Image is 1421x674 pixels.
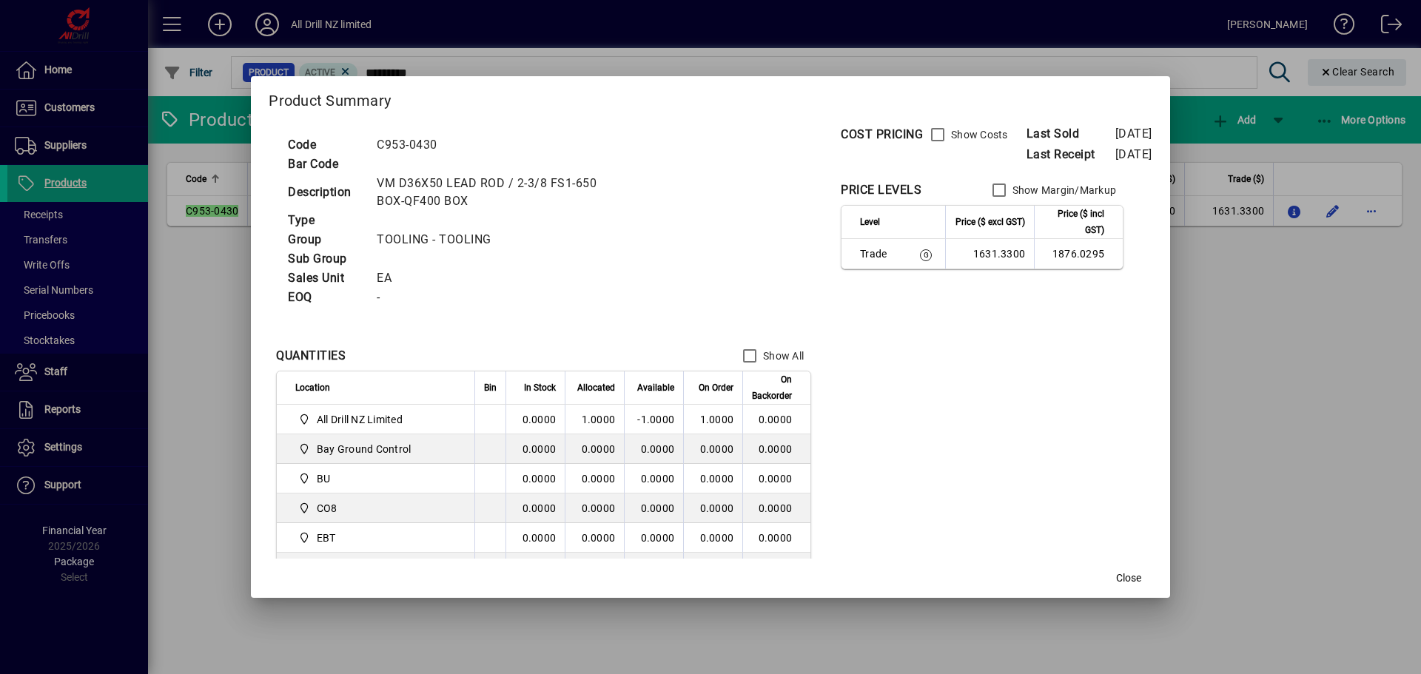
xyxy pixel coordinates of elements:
td: Description [280,174,369,211]
div: QUANTITIES [276,347,346,365]
td: TOOLING - TOOLING [369,230,639,249]
td: 0.0000 [742,405,810,434]
span: Bay Ground Control [295,440,458,458]
td: Code [280,135,369,155]
td: VM D36X50 LEAD ROD / 2-3/8 FS1-650 BOX-QF400 BOX [369,174,639,211]
h2: Product Summary [251,76,1169,119]
td: EA [369,269,639,288]
td: 0.0000 [624,553,683,582]
label: Show Costs [948,127,1008,142]
td: 0.0000 [505,464,565,493]
span: [DATE] [1115,127,1152,141]
td: EOQ [280,288,369,307]
span: 1.0000 [700,414,734,425]
td: 0.0000 [742,493,810,523]
td: 0.0000 [624,434,683,464]
span: Bin [484,380,497,396]
span: Available [637,380,674,396]
td: 0.0000 [742,523,810,553]
span: CO8 [317,501,337,516]
td: 0.0000 [505,405,565,434]
span: On Order [699,380,733,396]
td: 1631.3300 [945,239,1034,269]
td: Sub Group [280,249,369,269]
span: 0.0000 [700,443,734,455]
span: Close [1116,570,1141,586]
span: All Drill NZ Limited [295,411,458,428]
td: Group [280,230,369,249]
div: COST PRICING [841,126,923,144]
span: Last Sold [1027,125,1115,143]
td: Sales Unit [280,269,369,288]
td: 0.0000 [565,434,624,464]
span: 0.0000 [700,473,734,485]
label: Show All [760,348,804,363]
span: 0.0000 [700,532,734,544]
span: EBT [295,529,458,547]
span: In Stock [524,380,556,396]
td: 0.0000 [565,523,624,553]
span: All Drill NZ Limited [317,412,403,427]
td: -1.0000 [624,405,683,434]
span: Location [295,380,330,396]
span: Price ($ excl GST) [955,214,1025,230]
span: Trade [860,246,899,261]
td: 0.0000 [624,493,683,523]
td: 0.0000 [505,553,565,582]
td: Bar Code [280,155,369,174]
span: Level [860,214,880,230]
td: 0.0000 [565,493,624,523]
span: CO8 [295,499,458,517]
span: Last Receipt [1027,146,1115,164]
td: - [369,288,639,307]
span: Price ($ incl GST) [1044,206,1104,238]
span: Bay Ground Control [317,442,411,456]
td: 1876.0295 [1034,239,1123,269]
td: 0.0000 [505,434,565,464]
td: 0.0000 [624,464,683,493]
td: 0.0000 [742,464,810,493]
td: 0.0000 [505,523,565,553]
td: 1.0000 [565,405,624,434]
span: BU [317,471,331,486]
div: PRICE LEVELS [841,181,921,199]
span: [DATE] [1115,147,1152,161]
td: Type [280,211,369,230]
label: Show Margin/Markup [1010,183,1117,198]
button: Close [1105,565,1152,592]
td: 0.0000 [505,493,565,523]
td: 0.0000 [565,553,624,582]
td: C953-0430 [369,135,639,155]
span: On Backorder [752,371,792,404]
td: 0.0000 [742,434,810,464]
span: Allocated [577,380,615,396]
span: BU [295,470,458,488]
td: 0.0000 [565,464,624,493]
td: 0.0000 [742,553,810,582]
td: 0.0000 [624,523,683,553]
span: EBT [317,530,336,545]
span: 0.0000 [700,502,734,514]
